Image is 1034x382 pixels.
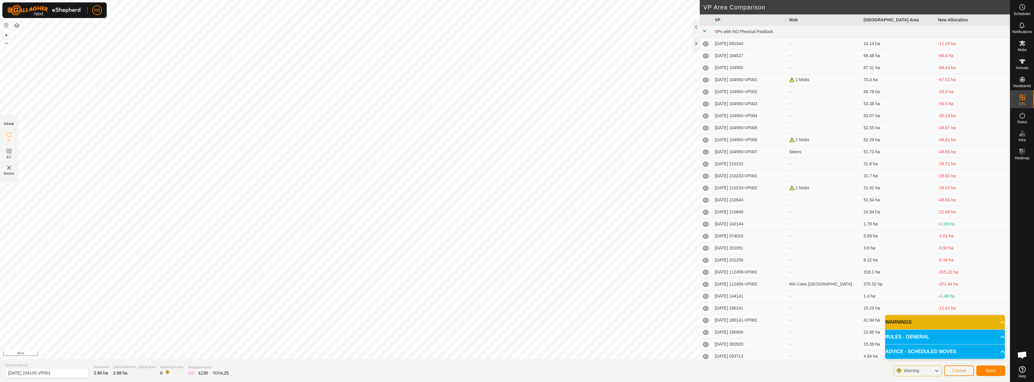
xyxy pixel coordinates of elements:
span: Help [1018,374,1026,378]
td: -49.41 ha [936,134,1010,146]
td: [DATE] 093713 [712,350,787,362]
div: Steers [789,149,859,155]
img: Gallagher Logo [7,5,82,16]
a: Contact Us [511,351,529,357]
div: - [789,53,859,59]
td: 68.48 ha [861,50,936,62]
td: 87.31 ha [861,62,936,74]
span: Warning [904,368,919,373]
td: [DATE] 104950-VP003 [712,98,787,110]
span: IZ [8,138,11,143]
div: - [789,41,859,47]
td: 375.32 ha [861,278,936,290]
td: 31.7 ha [861,170,936,182]
span: Heatmap [1015,156,1029,160]
td: 53.07 ha [861,110,936,122]
td: -28.82 ha [936,170,1010,182]
th: Mob [787,14,861,26]
td: [DATE] 082820 [712,338,787,350]
td: [DATE] 210233 [712,158,787,170]
td: +1.09 ha [936,218,1010,230]
td: -50.5 ha [936,98,1010,110]
span: Status [1017,120,1027,124]
td: -12.41 ha [936,302,1010,314]
th: VP [712,14,787,26]
div: - [789,329,859,335]
span: WARNINGS [885,319,912,326]
div: - [789,341,859,347]
td: 3.8 ha [861,242,936,254]
th: New Allocation [936,14,1010,26]
td: 52.29 ha [861,134,936,146]
span: Total Area [94,365,109,370]
span: 2.88 ha [113,371,127,375]
span: Neckbands [1013,84,1031,88]
div: - [789,233,859,239]
td: [DATE] 194527 [712,50,787,62]
span: VPs [1019,102,1025,106]
td: 24.94 ha [861,206,936,218]
td: 22.86 ha [861,326,936,338]
td: 1.4 ha [861,290,936,302]
span: 30 [203,371,208,375]
div: - [789,125,859,131]
button: Cancel [944,365,974,376]
span: 9 [191,371,194,375]
td: 31.91 ha [861,182,936,194]
td: [DATE] 180141-VP001 [712,314,787,326]
td: -2.81 ha [936,230,1010,242]
span: Notifications [1012,30,1032,34]
td: [DATE] 112456-VP002 [712,278,787,290]
span: ADVICE - SCHEDULED MOVES [885,348,956,355]
td: -0.92 ha [936,242,1010,254]
span: Save [986,368,996,373]
div: - [789,353,859,359]
div: TOTAL [213,370,229,376]
td: -49.67 ha [936,122,1010,134]
div: - [789,269,859,275]
div: - [789,161,859,167]
td: 51.54 ha [861,194,936,206]
td: +1.48 ha [936,290,1010,302]
span: Animals [1016,66,1029,70]
td: -29.03 ha [936,182,1010,194]
td: 318.1 ha [861,266,936,278]
span: [GEOGRAPHIC_DATA] Area [113,365,155,370]
img: VP [5,164,13,171]
div: - [789,113,859,119]
td: -48.66 ha [936,194,1010,206]
td: [DATE] 210648 [712,206,787,218]
div: - [789,317,859,323]
div: IZ [188,370,194,376]
td: -39.06 ha [936,314,1010,326]
p-accordion-header: RULES - GENERAL [885,330,1005,344]
span: Virtual Paddock [5,363,89,368]
a: Help [1010,364,1034,380]
div: - [789,257,859,263]
td: -28.72 ha [936,158,1010,170]
span: Delete [4,171,14,176]
span: RULES - GENERAL [885,333,929,341]
td: 8.22 ha [861,254,936,266]
td: [DATE] 180908 [712,326,787,338]
span: Watering Points [160,365,183,370]
td: 4.54 ha [861,350,936,362]
span: 25 [224,371,229,375]
td: 15.29 ha [861,302,936,314]
td: [DATE] 142144 [712,218,787,230]
td: [DATE] 210543 [712,194,787,206]
div: - [789,221,859,227]
div: EZ [199,370,208,376]
td: [DATE] 201051 [712,242,787,254]
div: - [789,293,859,299]
td: 15.39 ha [861,338,936,350]
span: RB [94,7,100,14]
div: - [789,89,859,95]
td: -48.85 ha [936,146,1010,158]
div: 2 Mobs [789,137,859,143]
td: [DATE] 104950 [712,62,787,74]
div: DRAW [4,122,14,126]
td: -65.6 ha [936,50,1010,62]
td: [DATE] 201256 [712,254,787,266]
td: 14.14 ha [861,38,936,50]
